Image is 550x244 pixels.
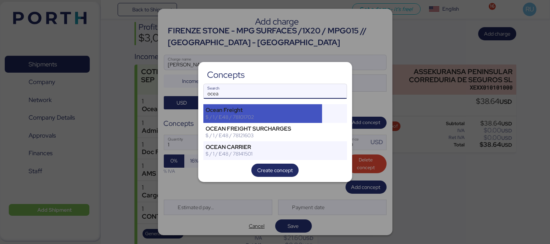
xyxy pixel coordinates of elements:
div: $ / 1 / E48 / 78121603 [206,132,320,139]
input: Search [204,84,347,99]
div: OCEAN CARRIER [206,144,320,150]
div: Concepts [207,72,245,78]
div: Ocean Freight [206,107,320,113]
div: $ / 1 / E48 / 78141501 [206,150,320,157]
span: Create concept [257,166,293,175]
div: $ / 1 / E48 / 78101702 [206,114,320,120]
button: Create concept [251,164,299,177]
div: OCEAN FREIGHT SURCHARGES [206,125,320,132]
